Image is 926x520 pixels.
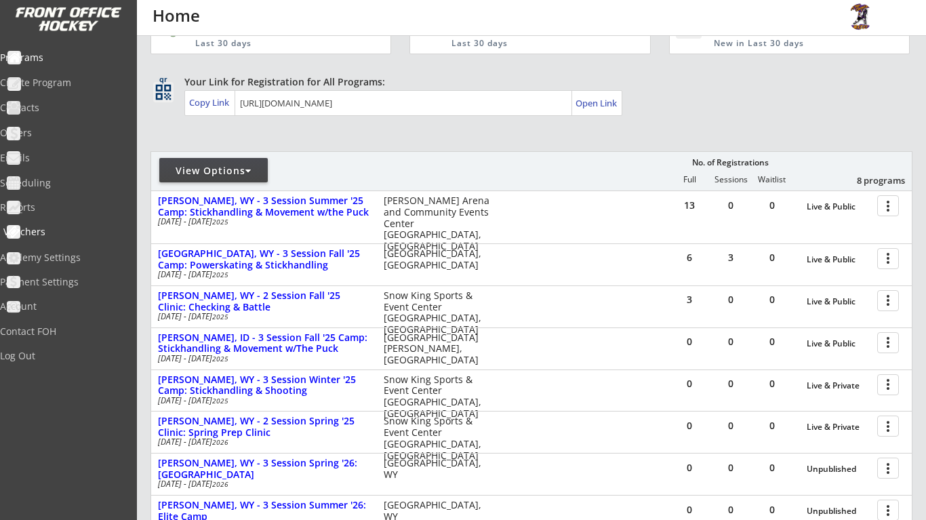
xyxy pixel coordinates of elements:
[807,255,870,264] div: Live & Public
[710,505,751,515] div: 0
[159,164,268,178] div: View Options
[212,270,228,279] em: 2025
[669,337,710,346] div: 0
[751,175,792,184] div: Waitlist
[384,195,490,252] div: [PERSON_NAME] Arena and Community Events Center [GEOGRAPHIC_DATA], [GEOGRAPHIC_DATA]
[669,201,710,210] div: 13
[212,479,228,489] em: 2026
[834,174,905,186] div: 8 programs
[669,421,710,431] div: 0
[158,248,369,271] div: [GEOGRAPHIC_DATA], WY - 3 Session Fall '25 Camp: Powerskating & Stickhandling
[158,332,369,355] div: [PERSON_NAME], ID - 3 Session Fall '25 Camp: Stickhandling & Movement w/The Puck
[669,505,710,515] div: 0
[877,416,899,437] button: more_vert
[807,339,870,348] div: Live & Public
[752,421,792,431] div: 0
[807,381,870,391] div: Live & Private
[576,94,618,113] a: Open Link
[158,397,365,405] div: [DATE] - [DATE]
[877,332,899,353] button: more_vert
[212,312,228,321] em: 2025
[877,248,899,269] button: more_vert
[155,75,171,84] div: qr
[158,355,365,363] div: [DATE] - [DATE]
[669,379,710,388] div: 0
[158,290,369,313] div: [PERSON_NAME], WY - 2 Session Fall '25 Clinic: Checking & Battle
[807,202,870,212] div: Live & Public
[710,175,751,184] div: Sessions
[3,227,125,237] div: Vouchers
[158,374,369,397] div: [PERSON_NAME], WY - 3 Session Winter '25 Camp: Stickhandling & Shooting
[384,290,490,336] div: Snow King Sports & Event Center [GEOGRAPHIC_DATA], [GEOGRAPHIC_DATA]
[710,337,751,346] div: 0
[807,506,870,516] div: Unpublished
[752,295,792,304] div: 0
[752,379,792,388] div: 0
[212,354,228,363] em: 2025
[212,396,228,405] em: 2025
[384,416,490,461] div: Snow King Sports & Event Center [GEOGRAPHIC_DATA], [GEOGRAPHIC_DATA]
[212,217,228,226] em: 2025
[158,480,365,488] div: [DATE] - [DATE]
[807,464,870,474] div: Unpublished
[189,96,232,108] div: Copy Link
[669,175,710,184] div: Full
[158,438,365,446] div: [DATE] - [DATE]
[158,458,369,481] div: [PERSON_NAME], WY - 3 Session Spring '26: [GEOGRAPHIC_DATA]
[576,98,618,109] div: Open Link
[752,201,792,210] div: 0
[158,218,365,226] div: [DATE] - [DATE]
[877,290,899,311] button: more_vert
[710,253,751,262] div: 3
[158,271,365,279] div: [DATE] - [DATE]
[752,463,792,473] div: 0
[153,82,174,102] button: qr_code
[752,337,792,346] div: 0
[384,458,490,481] div: [GEOGRAPHIC_DATA], WY
[669,463,710,473] div: 0
[212,437,228,447] em: 2026
[669,295,710,304] div: 3
[752,253,792,262] div: 0
[710,379,751,388] div: 0
[184,75,870,89] div: Your Link for Registration for All Programs:
[451,38,594,49] div: Last 30 days
[710,463,751,473] div: 0
[384,248,490,271] div: [GEOGRAPHIC_DATA], [GEOGRAPHIC_DATA]
[384,374,490,420] div: Snow King Sports & Event Center [GEOGRAPHIC_DATA], [GEOGRAPHIC_DATA]
[195,38,330,49] div: Last 30 days
[710,421,751,431] div: 0
[384,332,490,366] div: [GEOGRAPHIC_DATA] [PERSON_NAME], [GEOGRAPHIC_DATA]
[877,195,899,216] button: more_vert
[669,253,710,262] div: 6
[710,201,751,210] div: 0
[877,458,899,479] button: more_vert
[710,295,751,304] div: 0
[807,422,870,432] div: Live & Private
[158,313,365,321] div: [DATE] - [DATE]
[877,374,899,395] button: more_vert
[158,195,369,218] div: [PERSON_NAME], WY - 3 Session Summer '25 Camp: Stickhandling & Movement w/the Puck
[158,416,369,439] div: [PERSON_NAME], WY - 2 Session Spring '25 Clinic: Spring Prep Clinic
[714,38,846,49] div: New in Last 30 days
[807,297,870,306] div: Live & Public
[688,158,772,167] div: No. of Registrations
[752,505,792,515] div: 0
